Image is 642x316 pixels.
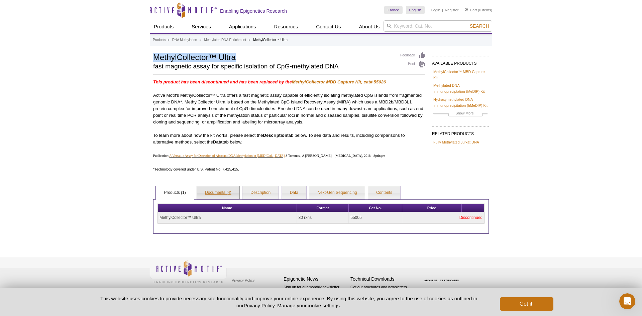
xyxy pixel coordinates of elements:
a: Products [150,20,178,33]
h4: Technical Downloads [350,276,414,282]
a: Terms & Conditions [230,285,265,295]
a: Next-Gen Sequencing [309,186,365,200]
h2: Enabling Epigenetics Research [220,8,287,14]
a: France [384,6,402,14]
h4: Epigenetic News [284,276,347,282]
td: 55005 [349,212,402,223]
td: 30 rxns [297,212,349,223]
h2: fast magnetic assay for specific isolation of CpG-methylated DNA [153,63,394,69]
a: Login [431,8,440,12]
a: A Versatile Assay for Detection of Aberrant DNA Methylation in [MEDICAL_DATA] [169,154,285,157]
h2: AVAILABLE PRODUCTS [432,56,489,68]
h2: RELATED PRODUCTS [432,126,489,138]
a: Products (1) [156,186,194,200]
a: Privacy Policy [230,275,256,285]
p: This website uses cookies to provide necessary site functionality and improve your online experie... [89,295,489,309]
a: Resources [270,20,302,33]
a: English [406,6,425,14]
a: MethylCollector™ MBD Capture Kit [433,69,488,81]
img: Active Motif, [150,258,227,285]
li: (0 items) [465,6,492,14]
a: Methylated DNA Immunopreciptation (MeDIP) Kit [433,82,488,94]
th: Name [158,204,297,212]
th: Format [297,204,349,212]
li: MethylCollector™ Ultra [253,38,288,42]
a: Show More [433,110,488,118]
span: Search [470,23,489,29]
a: Services [188,20,215,33]
button: Got it! [500,297,553,311]
li: | [442,6,443,14]
td: Discontinued [402,212,485,223]
span: S Tommasi, A [PERSON_NAME] - [MEDICAL_DATA], 2018 - Springer [285,154,385,157]
a: Print [400,61,425,68]
span: Publication: [153,154,169,157]
th: Cat No. [349,204,402,212]
p: Active Motif's MethylCollector™ Ultra offers a fast magnetic assay capable of efficiently isolati... [153,92,425,125]
p: Get our brochures and newsletters, or request them by mail. [350,284,414,301]
a: Applications [225,20,260,33]
li: » [168,38,170,42]
table: Click to Verify - This site chose Symantec SSL for secure e-commerce and confidential communicati... [417,270,467,284]
th: Price [402,204,462,212]
a: About Us [355,20,384,33]
a: Hydroxymethylated DNA Immunoprecipitation (hMeDIP) Kit [433,96,488,108]
a: Products [153,37,166,43]
li: » [200,38,202,42]
button: cookie settings [307,303,340,308]
img: Your Cart [465,8,468,11]
a: Fully Methylated Jurkat DNA [433,139,479,145]
a: Feedback [400,52,425,59]
a: ABOUT SSL CERTIFICATES [424,279,459,282]
a: Methylated DNA Enrichment [204,37,246,43]
p: Sign up for our monthly newsletter highlighting recent publications in the field of epigenetics. [284,284,347,307]
strong: This product has been discontinued and has been replaced by the [153,79,292,84]
a: MethylCollector MBD Capture Kit, cat# 55026 [292,79,386,84]
a: Register [445,8,458,12]
span: *Technology covered under U.S. Patent No. 7,425,415. [153,167,239,171]
h1: MethylCollector™ Ultra [153,52,394,62]
strong: Data [213,139,223,144]
button: Search [468,23,491,29]
td: MethylCollector™ Ultra [158,212,297,223]
li: » [249,38,251,42]
a: Contents [368,186,400,200]
a: Data [282,186,306,200]
a: Documents (4) [197,186,239,200]
a: Cart [465,8,477,12]
a: Contact Us [312,20,345,33]
a: . [285,154,286,157]
iframe: Intercom live chat [619,293,635,309]
p: To learn more about how the kit works, please select the tab below. To see data and results, incl... [153,132,425,145]
input: Keyword, Cat. No. [384,20,492,32]
a: Privacy Policy [244,303,275,308]
a: Description [242,186,279,200]
strong: Description [263,133,287,138]
a: DNA Methylation [172,37,197,43]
